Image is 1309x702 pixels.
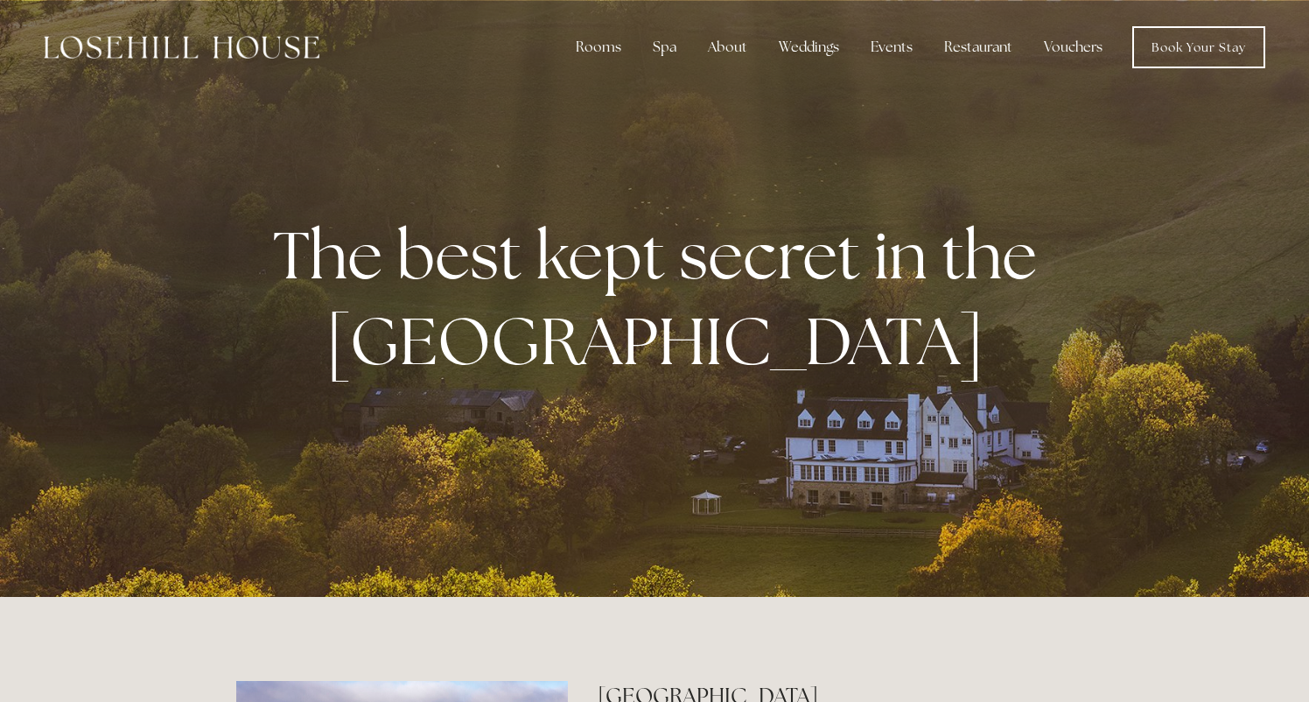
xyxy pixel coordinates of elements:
[694,30,761,65] div: About
[1132,26,1265,68] a: Book Your Stay
[639,30,690,65] div: Spa
[930,30,1026,65] div: Restaurant
[765,30,853,65] div: Weddings
[562,30,635,65] div: Rooms
[857,30,927,65] div: Events
[1030,30,1116,65] a: Vouchers
[44,36,319,59] img: Losehill House
[273,212,1051,383] strong: The best kept secret in the [GEOGRAPHIC_DATA]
